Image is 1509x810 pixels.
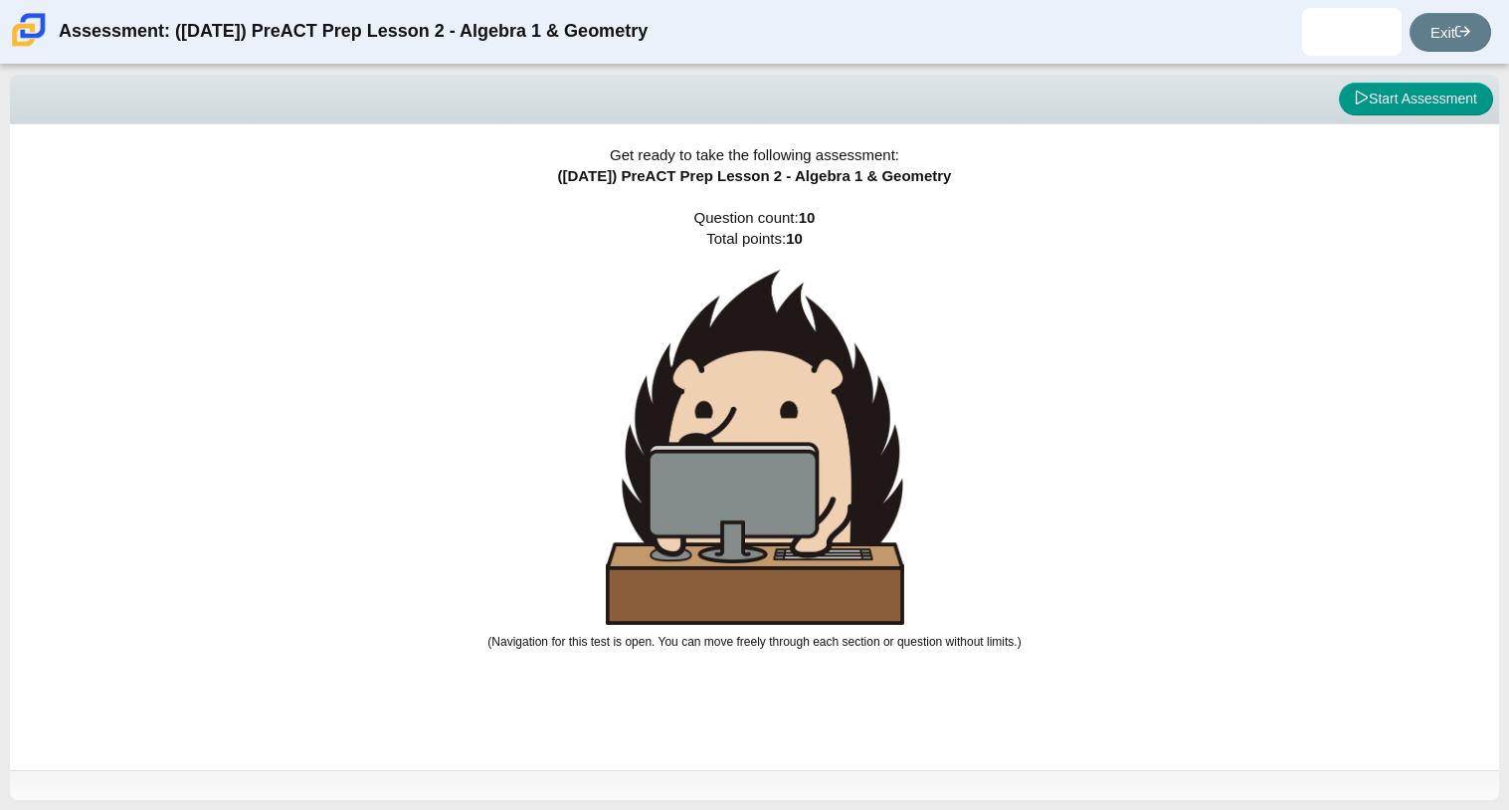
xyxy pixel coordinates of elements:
[1339,83,1493,116] button: Start Assessment
[558,167,952,184] span: ([DATE]) PreACT Prep Lesson 2 - Algebra 1 & Geometry
[8,37,50,54] a: Carmen School of Science & Technology
[59,8,648,56] div: Assessment: ([DATE]) PreACT Prep Lesson 2 - Algebra 1 & Geometry
[606,270,904,625] img: hedgehog-behind-computer-large.png
[1336,16,1368,48] img: giovani.longoria.BQjCFI
[799,209,816,226] b: 10
[8,9,50,51] img: Carmen School of Science & Technology
[487,209,1021,649] span: Question count: Total points:
[786,230,803,247] b: 10
[1410,13,1491,52] a: Exit
[610,146,899,163] span: Get ready to take the following assessment:
[487,635,1021,649] small: (Navigation for this test is open. You can move freely through each section or question without l...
